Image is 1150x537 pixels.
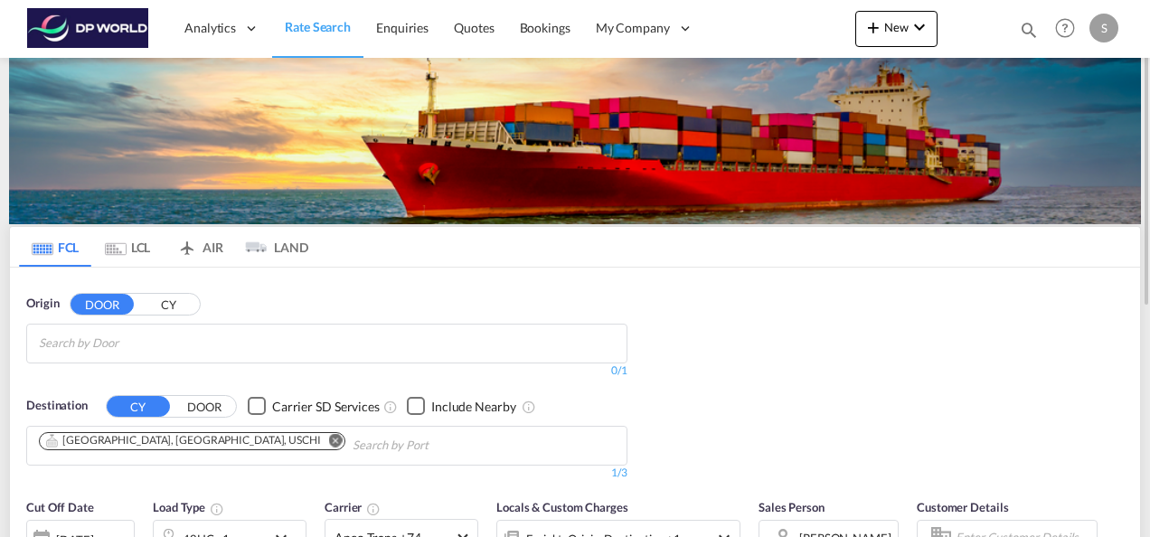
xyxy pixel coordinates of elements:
md-tab-item: AIR [164,227,236,267]
span: Destination [26,397,88,415]
img: c08ca190194411f088ed0f3ba295208c.png [27,8,149,49]
div: Press delete to remove this chip. [45,433,325,448]
span: Origin [26,295,59,313]
div: icon-magnify [1019,20,1039,47]
md-chips-wrap: Chips container with autocompletion. Enter the text area, type text to search, and then use the u... [36,325,218,358]
button: Remove [317,433,344,451]
button: DOOR [173,396,236,417]
md-tab-item: FCL [19,227,91,267]
md-icon: icon-airplane [176,237,198,250]
md-icon: icon-chevron-down [909,16,930,38]
div: Help [1050,13,1089,45]
md-pagination-wrapper: Use the left and right arrow keys to navigate between tabs [19,227,308,267]
span: My Company [596,19,670,37]
input: Search by Door [39,329,211,358]
md-tab-item: LAND [236,227,308,267]
span: Load Type [153,500,224,514]
md-icon: Unchecked: Search for CY (Container Yard) services for all selected carriers.Checked : Search for... [383,400,398,414]
span: New [862,20,930,34]
md-checkbox: Checkbox No Ink [407,397,516,416]
span: Cut Off Date [26,500,94,514]
button: icon-plus 400-fgNewicon-chevron-down [855,11,938,47]
md-checkbox: Checkbox No Ink [248,397,380,416]
md-chips-wrap: Chips container. Use arrow keys to select chips. [36,427,532,460]
md-tab-item: LCL [91,227,164,267]
div: S [1089,14,1118,42]
input: Chips input. [353,431,524,460]
span: Bookings [520,20,570,35]
span: Customer Details [917,500,1008,514]
button: DOOR [71,294,134,315]
button: CY [137,294,200,315]
span: Analytics [184,19,236,37]
md-icon: icon-information-outline [210,502,224,516]
img: LCL+%26+FCL+BACKGROUND.png [9,58,1141,224]
div: Include Nearby [431,398,516,416]
span: Carrier [325,500,381,514]
div: Chicago, IL, USCHI [45,433,321,448]
md-icon: Unchecked: Ignores neighbouring ports when fetching rates.Checked : Includes neighbouring ports w... [522,400,536,414]
span: Rate Search [285,19,351,34]
div: 0/1 [26,363,627,379]
md-icon: The selected Trucker/Carrierwill be displayed in the rate results If the rates are from another f... [366,502,381,516]
span: Locals & Custom Charges [496,500,628,514]
md-icon: icon-plus 400-fg [862,16,884,38]
md-icon: icon-magnify [1019,20,1039,40]
span: Enquiries [376,20,429,35]
span: Sales Person [759,500,825,514]
span: Help [1050,13,1080,43]
span: Quotes [454,20,494,35]
button: CY [107,396,170,417]
div: 1/3 [26,466,627,481]
div: Carrier SD Services [272,398,380,416]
